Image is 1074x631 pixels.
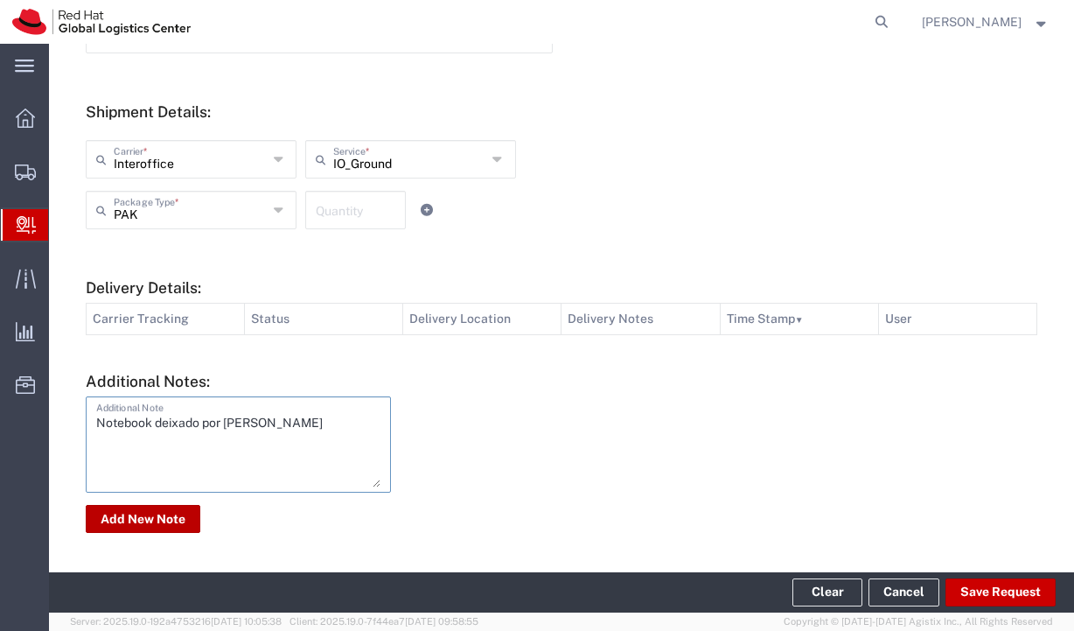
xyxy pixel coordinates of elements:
[403,304,561,335] th: Delivery Location
[945,578,1056,606] button: Save Request
[86,303,1037,335] table: Delivery Details:
[415,198,439,222] a: Add Item
[86,372,1037,390] h5: Additional Notes:
[245,304,403,335] th: Status
[561,304,720,335] th: Delivery Notes
[86,278,1037,297] h5: Delivery Details:
[922,12,1022,32] span: Vitoria Alencar
[86,505,200,533] button: Add New Note
[792,578,862,606] button: Clear
[70,616,282,627] span: Server: 2025.19.0-192a4753216
[211,616,282,627] span: [DATE] 10:05:38
[87,304,245,335] th: Carrier Tracking
[868,578,939,606] a: Cancel
[720,304,878,335] th: Time Stamp
[12,9,191,35] img: logo
[86,102,1037,121] h5: Shipment Details:
[921,11,1050,32] button: [PERSON_NAME]
[878,304,1036,335] th: User
[289,616,478,627] span: Client: 2025.19.0-7f44ea7
[784,614,1053,629] span: Copyright © [DATE]-[DATE] Agistix Inc., All Rights Reserved
[405,616,478,627] span: [DATE] 09:58:55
